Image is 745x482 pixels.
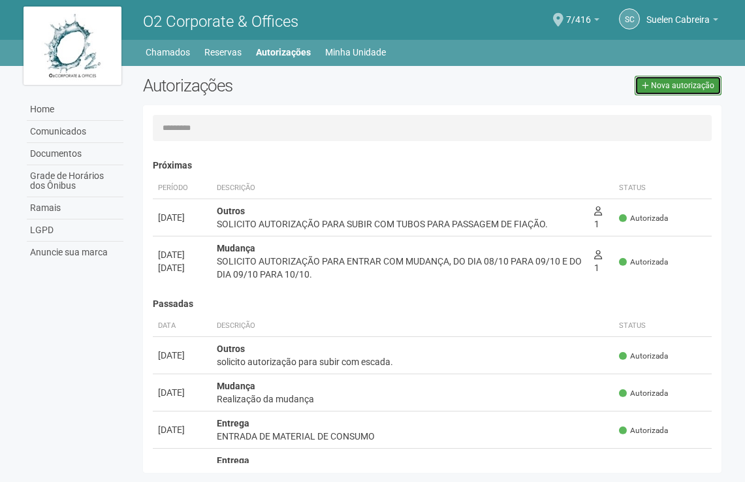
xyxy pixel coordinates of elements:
span: Autorizada [619,213,668,224]
div: ENTRADA DE MATERIAL DE CONSUMO [217,430,609,443]
h4: Próximas [153,161,712,170]
a: Comunicados [27,121,123,143]
th: Data [153,315,212,337]
div: [DATE] [158,386,206,399]
div: Realização da mudança [217,393,609,406]
a: LGPD [27,219,123,242]
span: 1 [594,249,602,273]
a: Nova autorização [635,76,721,95]
a: Ramais [27,197,123,219]
a: Suelen Cabreira [646,16,718,27]
span: Suelen Cabreira [646,2,710,25]
div: solicito autorização para subir com escada. [217,355,609,368]
strong: Entrega [217,418,249,428]
th: Descrição [212,178,589,199]
th: Status [614,315,712,337]
a: Documentos [27,143,123,165]
span: 1 [594,206,602,229]
span: Nova autorização [651,81,714,90]
span: Autorizada [619,388,668,399]
h2: Autorizações [143,76,422,95]
a: Reservas [204,43,242,61]
div: [DATE] [158,423,206,436]
strong: Mudança [217,243,255,253]
a: Anuncie sua marca [27,242,123,263]
strong: Outros [217,344,245,354]
a: Autorizações [256,43,311,61]
div: [DATE] [158,349,206,362]
div: [DATE] [158,211,206,224]
span: Autorizada [619,425,668,436]
th: Status [614,178,712,199]
img: logo.jpg [24,7,121,85]
div: SOLICITO AUTORIZAÇÃO PARA SUBIR COM TUBOS PARA PASSAGEM DE FIAÇÃO. [217,217,584,231]
div: [DATE] [158,261,206,274]
th: Período [153,178,212,199]
span: O2 Corporate & Offices [143,12,298,31]
strong: Entrega [217,455,249,466]
div: SOLICITO AUTORIZAÇÃO PARA ENTRAR COM MUDANÇA, DO DIA 08/10 PARA 09/10 E DO DIA 09/10 PARA 10/10. [217,255,584,281]
a: 7/416 [566,16,599,27]
a: Minha Unidade [325,43,386,61]
a: SC [619,8,640,29]
span: Autorizada [619,351,668,362]
span: Autorizada [619,257,668,268]
span: 7/416 [566,2,591,25]
a: Home [27,99,123,121]
span: Autorizada [619,462,668,474]
strong: Outros [217,206,245,216]
a: Grade de Horários dos Ônibus [27,165,123,197]
th: Descrição [212,315,614,337]
a: Chamados [146,43,190,61]
div: [DATE] [158,248,206,261]
div: [DATE] [158,460,206,474]
strong: Mudança [217,381,255,391]
h4: Passadas [153,299,712,309]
